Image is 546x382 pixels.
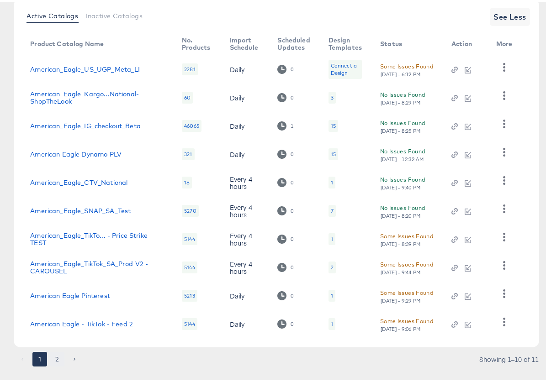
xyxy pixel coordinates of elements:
a: American_Eagle_IG_checkout_Beta [30,120,141,127]
nav: pagination navigation [14,350,83,364]
div: 46065 [182,118,201,130]
a: American_Eagle_CTV_National [30,177,127,184]
div: 2 [331,262,334,269]
div: 0 [290,149,294,155]
td: Daily [223,138,270,166]
div: 0 [290,234,294,240]
td: Every 4 hours [223,194,270,223]
div: Some Issues Found [380,257,433,267]
div: 0 [290,177,294,183]
div: Design Templates [329,34,362,49]
button: Some Issues Found[DATE] - 8:39 PM [380,229,433,245]
div: 0 [277,176,293,184]
div: [DATE] - 6:12 PM [380,69,421,75]
div: 321 [182,146,194,158]
div: 0 [277,317,293,326]
span: See Less [493,8,526,21]
div: 18 [182,174,192,186]
button: Some Issues Found[DATE] - 9:44 PM [380,257,433,273]
th: Status [373,31,444,53]
button: Some Issues Found[DATE] - 9:29 PM [380,286,433,302]
div: 15 [329,118,338,130]
div: Some Issues Found [380,314,433,324]
a: American_Eagle_TikTok_SA_Prod V2 - CAROUSEL [30,258,164,272]
div: 0 [290,319,294,325]
div: 5213 [182,288,197,299]
td: Every 4 hours [223,251,270,279]
div: 0 [277,261,293,269]
button: page 1 [32,350,47,364]
a: American_Eagle_TikTo... - Price Strike TEST [30,230,164,244]
div: 1 [290,120,294,127]
div: [DATE] - 9:29 PM [380,295,421,302]
a: American_Eagle_Kargo...National-ShopTheLook [30,88,164,103]
span: Active Catalogs [27,10,78,17]
div: 0 [290,92,294,99]
div: 15 [331,148,336,156]
div: 1 [277,119,293,128]
div: [DATE] - 9:44 PM [380,267,421,273]
div: Import Schedule [230,34,260,49]
a: American Eagle Dynamo PLV [30,148,122,156]
div: 2 [329,259,336,271]
td: Daily [223,53,270,81]
div: 60 [182,89,193,101]
div: 0 [277,289,293,298]
td: Daily [223,81,270,110]
a: American_Eagle_SNAP_SA_Test [30,205,131,212]
div: 1 [331,177,333,184]
a: American Eagle - TikTok - Feed 2 [30,318,133,325]
div: 15 [331,120,336,127]
div: 1 [329,231,335,243]
div: Some Issues Found [380,286,433,295]
button: See Less [490,5,530,24]
div: Showing 1–10 of 11 [479,354,539,360]
div: 0 [277,232,293,241]
th: More [489,31,524,53]
div: 1 [329,174,335,186]
div: [DATE] - 8:39 PM [380,239,421,245]
div: 1 [331,290,333,297]
div: 5144 [182,316,197,328]
div: 2281 [182,61,198,73]
div: 7 [329,203,336,215]
div: 0 [277,63,293,71]
a: American Eagle Pinterest [30,290,110,297]
div: 5144 [182,259,197,271]
div: 15 [329,146,338,158]
div: Connect a Design [331,60,360,74]
div: 3 [331,92,334,99]
td: Daily [223,279,270,308]
button: Go to page 2 [50,350,64,364]
a: American_Eagle_US_UGP_Meta_LI [30,63,140,71]
button: Go to next page [67,350,82,364]
div: 3 [329,89,336,101]
div: 0 [290,205,294,212]
div: 0 [277,204,293,213]
div: 0 [277,91,293,99]
td: Every 4 hours [223,166,270,194]
div: 7 [331,205,334,212]
div: 1 [329,316,335,328]
div: Some Issues Found [380,229,433,239]
td: Daily [223,308,270,336]
div: 0 [277,147,293,156]
td: Every 4 hours [223,223,270,251]
div: Some Issues Found [380,59,433,69]
div: 1 [331,318,333,325]
button: Some Issues Found[DATE] - 6:12 PM [380,59,433,75]
div: 5144 [182,231,197,243]
div: 0 [290,290,294,297]
div: 5270 [182,203,199,215]
div: Connect a Design [329,58,362,77]
div: Product Catalog Name [30,38,104,45]
button: Some Issues Found[DATE] - 9:06 PM [380,314,433,330]
th: Action [444,31,489,53]
div: Scheduled Updates [277,34,310,49]
div: 0 [290,262,294,268]
div: 1 [329,288,335,299]
div: 1 [331,233,333,241]
td: Daily [223,110,270,138]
